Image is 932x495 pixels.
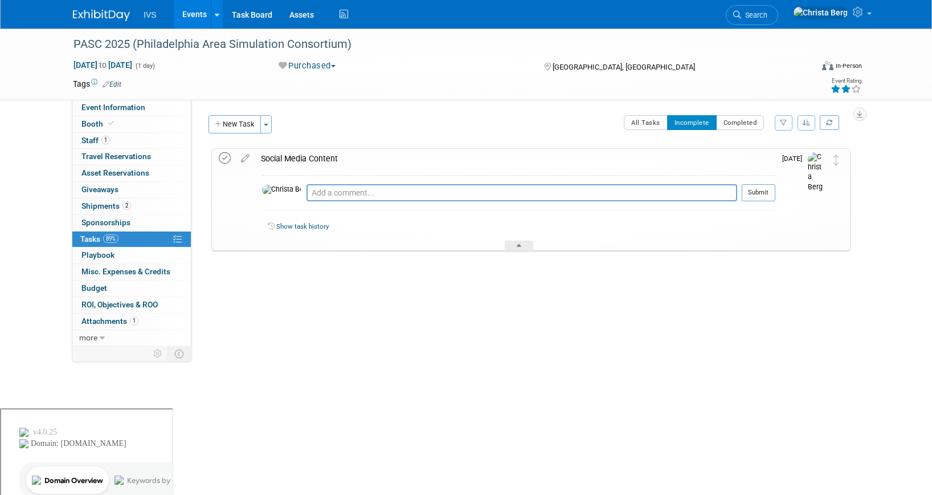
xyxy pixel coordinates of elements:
span: Attachments [81,317,138,326]
div: In-Person [835,62,862,70]
span: Asset Reservations [81,168,149,177]
div: Keywords by Traffic [126,67,192,75]
span: (1 day) [134,62,155,70]
a: Giveaways [72,182,191,198]
img: logo_orange.svg [18,18,27,27]
img: website_grey.svg [18,30,27,39]
span: Tasks [80,234,118,244]
a: Refresh [820,115,839,130]
span: Giveaways [81,185,118,194]
td: Tags [73,78,121,90]
span: IVS [144,10,157,19]
span: Shipments [81,201,131,210]
span: Staff [81,136,110,145]
div: PASC 2025 (Philadelphia Area Simulation Consortium) [70,34,795,55]
div: Event Rating [831,78,861,84]
a: Playbook [72,247,191,263]
span: [DATE] [782,155,808,163]
div: Social Media Content [255,149,775,168]
i: Move task [833,155,839,165]
a: Booth [72,116,191,132]
td: Personalize Event Tab Strip [148,346,168,361]
a: Search [726,5,778,25]
button: Incomplete [667,115,717,130]
img: Christa Berg [808,152,825,193]
i: Booth reservation complete [108,120,114,127]
span: Misc. Expenses & Credits [81,267,170,276]
a: Edit [103,80,121,88]
img: Format-Inperson.png [822,61,833,70]
span: [GEOGRAPHIC_DATA], [GEOGRAPHIC_DATA] [553,63,695,71]
button: Purchased [275,60,340,72]
div: v 4.0.25 [32,18,56,27]
button: Completed [716,115,765,130]
div: Domain: [DOMAIN_NAME] [30,30,125,39]
div: Event Format [745,59,862,76]
a: Travel Reservations [72,149,191,165]
span: ROI, Objectives & ROO [81,300,158,309]
a: Staff1 [72,133,191,149]
img: tab_keywords_by_traffic_grey.svg [113,66,122,75]
span: [DATE] [DATE] [73,60,133,70]
td: Toggle Event Tabs [168,346,191,361]
span: Budget [81,283,107,293]
span: Booth [81,119,116,128]
span: to [97,60,108,70]
span: 1 [101,136,110,144]
span: 89% [103,234,118,243]
a: edit [235,153,255,164]
a: Attachments1 [72,314,191,330]
span: 1 [130,317,138,325]
a: Budget [72,281,191,297]
span: Playbook [81,250,115,259]
span: 2 [122,201,131,210]
a: Asset Reservations [72,165,191,181]
img: Christa Berg [793,6,848,19]
span: Travel Reservations [81,152,151,161]
img: ExhibitDay [73,10,130,21]
a: Misc. Expenses & Credits [72,264,191,280]
a: Shipments2 [72,198,191,214]
button: Submit [742,184,775,201]
span: Sponsorships [81,218,130,227]
span: Event Information [81,103,145,112]
a: ROI, Objectives & ROO [72,297,191,313]
span: more [79,333,97,342]
span: Search [741,11,767,19]
a: Tasks89% [72,232,191,247]
button: All Tasks [624,115,668,130]
img: Christa Berg [262,185,301,195]
div: Domain Overview [43,67,102,75]
a: Sponsorships [72,215,191,231]
a: Show task history [276,222,329,230]
a: more [72,330,191,346]
img: tab_domain_overview_orange.svg [31,66,40,75]
button: New Task [209,115,261,133]
a: Event Information [72,100,191,116]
